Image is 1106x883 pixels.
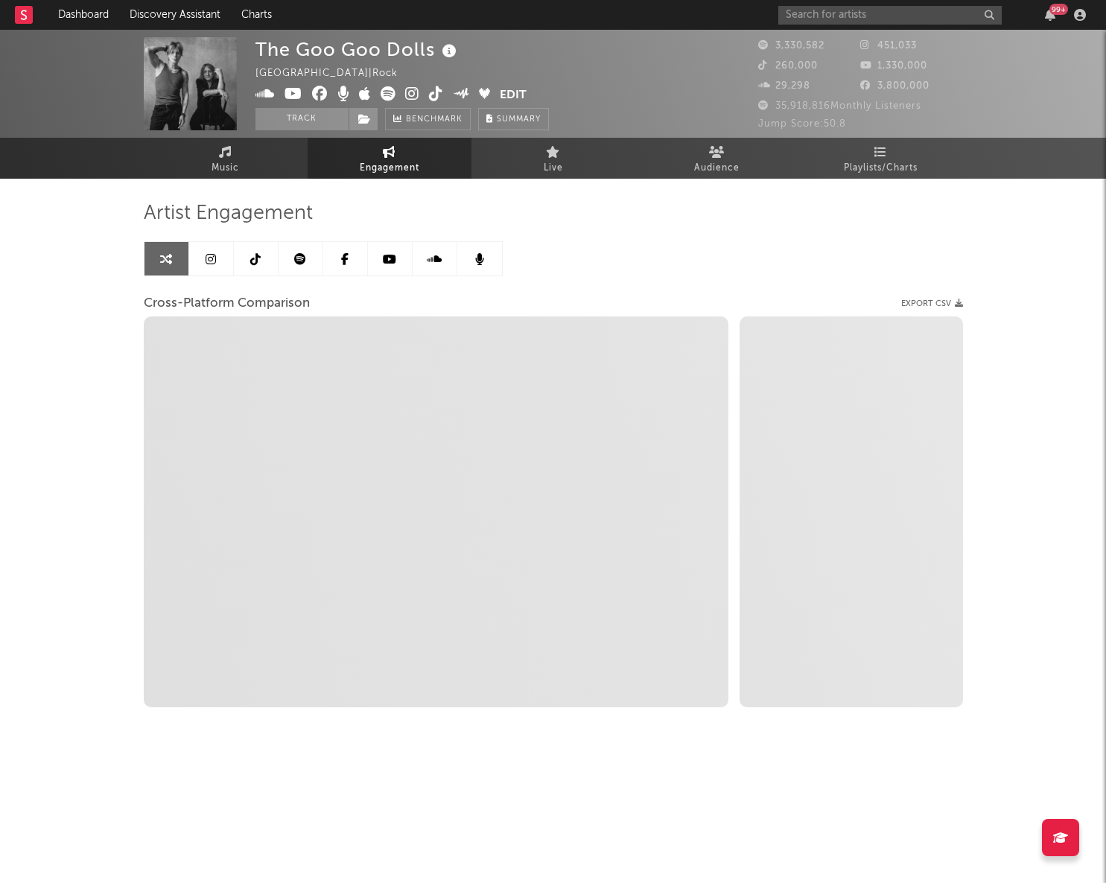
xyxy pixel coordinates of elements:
[544,159,563,177] span: Live
[758,81,810,91] span: 29,298
[778,6,1002,25] input: Search for artists
[799,138,963,179] a: Playlists/Charts
[758,119,846,129] span: Jump Score: 50.8
[144,205,313,223] span: Artist Engagement
[255,37,460,62] div: The Goo Goo Dolls
[844,159,918,177] span: Playlists/Charts
[860,41,917,51] span: 451,033
[1045,9,1055,21] button: 99+
[901,299,963,308] button: Export CSV
[635,138,799,179] a: Audience
[497,115,541,124] span: Summary
[478,108,549,130] button: Summary
[308,138,471,179] a: Engagement
[860,61,927,71] span: 1,330,000
[694,159,740,177] span: Audience
[406,111,463,129] span: Benchmark
[758,61,818,71] span: 260,000
[255,65,415,83] div: [GEOGRAPHIC_DATA] | Rock
[471,138,635,179] a: Live
[500,86,527,105] button: Edit
[1049,4,1068,15] div: 99 +
[385,108,471,130] a: Benchmark
[212,159,239,177] span: Music
[758,41,824,51] span: 3,330,582
[758,101,921,111] span: 35,918,816 Monthly Listeners
[144,295,310,313] span: Cross-Platform Comparison
[255,108,349,130] button: Track
[860,81,929,91] span: 3,800,000
[360,159,419,177] span: Engagement
[144,138,308,179] a: Music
